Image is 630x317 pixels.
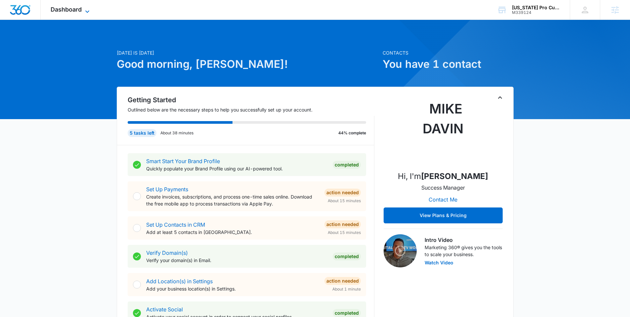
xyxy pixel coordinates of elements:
h2: Getting Started [128,95,374,105]
div: Action Needed [324,189,361,197]
p: Outlined below are the necessary steps to help you successfully set up your account. [128,106,374,113]
a: Smart Start Your Brand Profile [146,158,220,164]
button: View Plans & Pricing [384,207,503,223]
div: account name [512,5,560,10]
p: Marketing 360® gives you the tools to scale your business. [425,244,503,258]
h1: Good morning, [PERSON_NAME]! [117,56,379,72]
p: Success Manager [421,184,465,192]
div: 5 tasks left [128,129,156,137]
a: Set Up Contacts in CRM [146,221,205,228]
span: About 15 minutes [328,198,361,204]
p: Add your business location(s) in Settings. [146,285,319,292]
img: Mike Davin [410,99,476,165]
div: Action Needed [324,277,361,285]
a: Set Up Payments [146,186,188,193]
div: Completed [333,161,361,169]
span: About 15 minutes [328,230,361,236]
p: [DATE] is [DATE] [117,49,379,56]
h3: Intro Video [425,236,503,244]
p: Create invoices, subscriptions, and process one-time sales online. Download the free mobile app t... [146,193,319,207]
div: Completed [333,252,361,260]
a: Add Location(s) in Settings [146,278,213,285]
p: Quickly populate your Brand Profile using our AI-powered tool. [146,165,327,172]
h1: You have 1 contact [383,56,514,72]
p: Hi, I'm [398,170,488,182]
a: Activate Social [146,306,183,313]
p: Add at least 5 contacts in [GEOGRAPHIC_DATA]. [146,229,319,236]
p: Contacts [383,49,514,56]
p: 44% complete [338,130,366,136]
div: Action Needed [324,220,361,228]
button: Watch Video [425,260,453,265]
button: Contact Me [422,192,464,207]
div: account id [512,10,560,15]
span: About 1 minute [332,286,361,292]
button: Toggle Collapse [496,94,504,102]
div: Completed [333,309,361,317]
p: About 38 minutes [160,130,193,136]
strong: [PERSON_NAME] [421,171,488,181]
span: Dashboard [51,6,82,13]
img: Intro Video [384,234,417,267]
a: Verify Domain(s) [146,249,188,256]
p: Verify your domain(s) in Email. [146,257,327,264]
